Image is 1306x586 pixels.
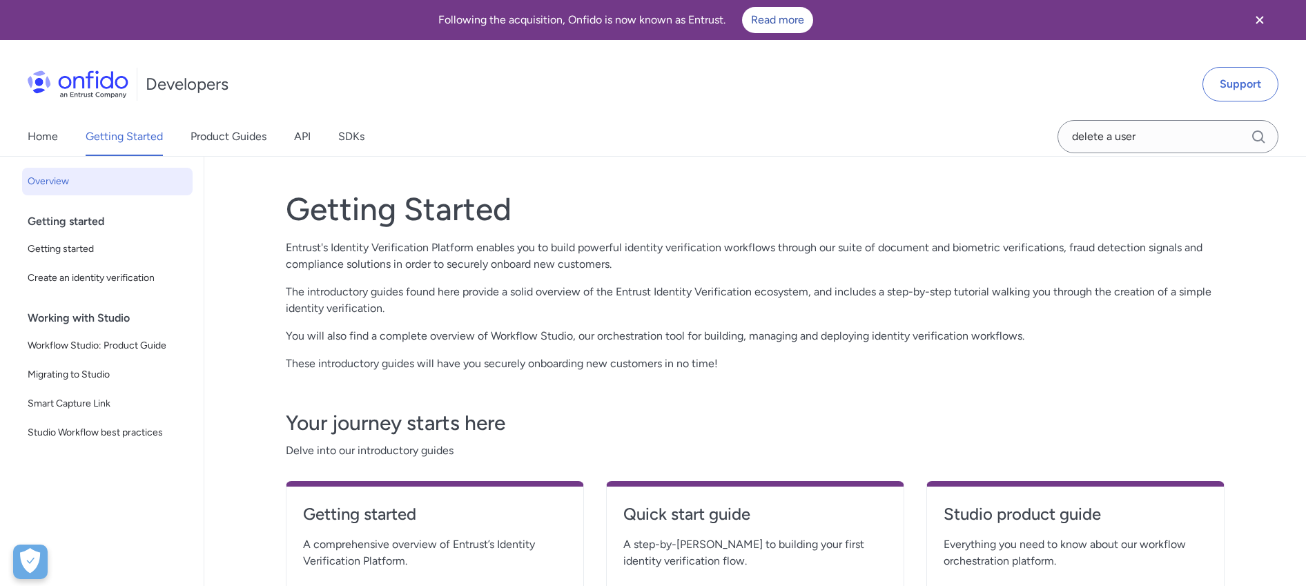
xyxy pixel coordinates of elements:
h1: Developers [146,73,228,95]
p: The introductory guides found here provide a solid overview of the Entrust Identity Verification ... [286,284,1225,317]
h4: Quick start guide [623,503,887,525]
div: Getting started [28,208,198,235]
span: A comprehensive overview of Entrust’s Identity Verification Platform. [303,536,567,569]
div: Cookie Preferences [13,545,48,579]
a: Smart Capture Link [22,390,193,418]
span: A step-by-[PERSON_NAME] to building your first identity verification flow. [623,536,887,569]
svg: Close banner [1251,12,1268,28]
img: Onfido Logo [28,70,128,98]
span: Overview [28,173,187,190]
a: Support [1202,67,1278,101]
span: Getting started [28,241,187,257]
input: Onfido search input field [1058,120,1278,153]
a: Migrating to Studio [22,361,193,389]
a: Create an identity verification [22,264,193,292]
h4: Getting started [303,503,567,525]
a: Home [28,117,58,156]
div: Following the acquisition, Onfido is now known as Entrust. [17,7,1234,33]
span: Everything you need to know about our workflow orchestration platform. [944,536,1207,569]
a: Getting started [22,235,193,263]
a: Getting started [303,503,567,536]
a: SDKs [338,117,364,156]
span: Studio Workflow best practices [28,424,187,441]
span: Migrating to Studio [28,367,187,383]
h1: Getting Started [286,190,1225,228]
span: Smart Capture Link [28,395,187,412]
a: API [294,117,311,156]
p: These introductory guides will have you securely onboarding new customers in no time! [286,355,1225,372]
button: Open Preferences [13,545,48,579]
button: Close banner [1234,3,1285,37]
a: Workflow Studio: Product Guide [22,332,193,360]
a: Studio product guide [944,503,1207,536]
span: Create an identity verification [28,270,187,286]
h3: Your journey starts here [286,409,1225,437]
h4: Studio product guide [944,503,1207,525]
a: Getting Started [86,117,163,156]
p: Entrust's Identity Verification Platform enables you to build powerful identity verification work... [286,240,1225,273]
span: Workflow Studio: Product Guide [28,338,187,354]
a: Studio Workflow best practices [22,419,193,447]
a: Overview [22,168,193,195]
span: Delve into our introductory guides [286,442,1225,459]
p: You will also find a complete overview of Workflow Studio, our orchestration tool for building, m... [286,328,1225,344]
a: Read more [742,7,813,33]
a: Product Guides [191,117,266,156]
a: Quick start guide [623,503,887,536]
div: Working with Studio [28,304,198,332]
